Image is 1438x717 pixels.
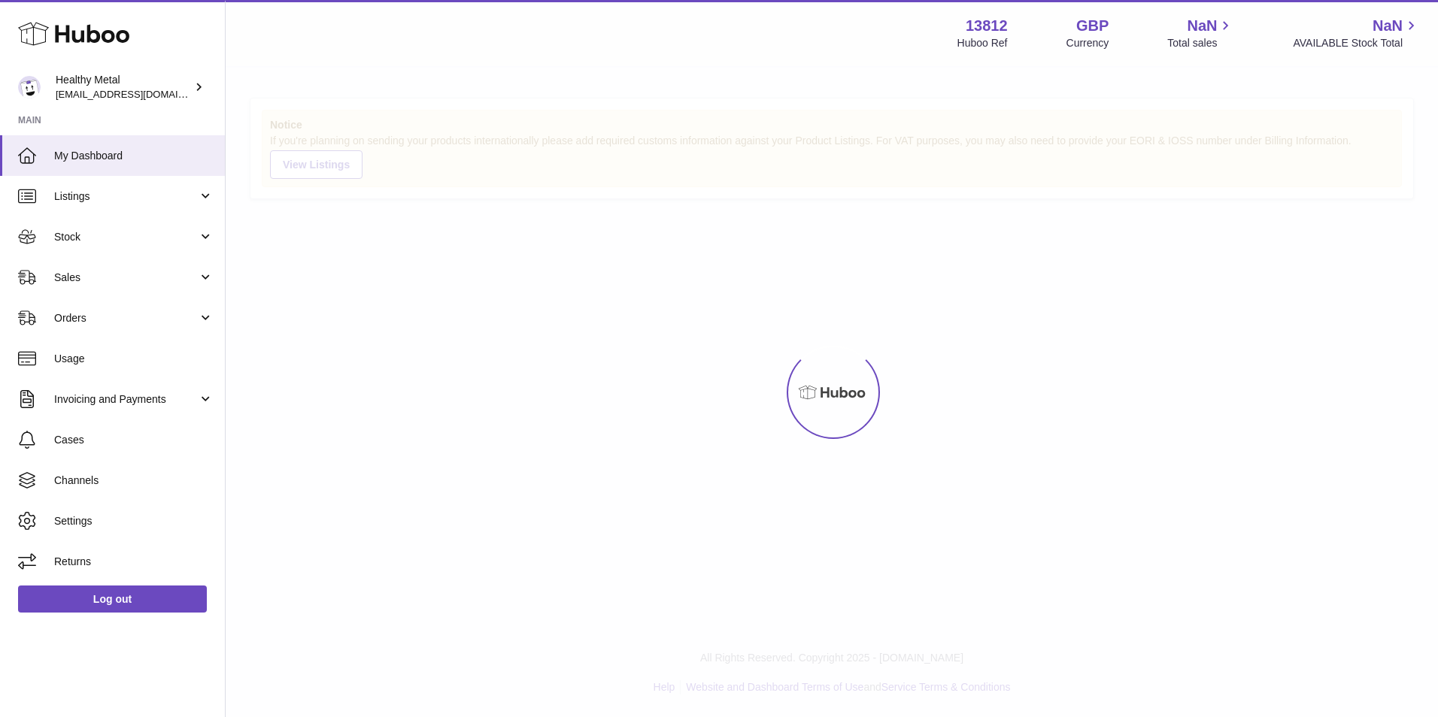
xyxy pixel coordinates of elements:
[1293,16,1420,50] a: NaN AVAILABLE Stock Total
[54,149,214,163] span: My Dashboard
[1187,16,1217,36] span: NaN
[1373,16,1403,36] span: NaN
[54,433,214,447] span: Cases
[957,36,1008,50] div: Huboo Ref
[54,473,214,488] span: Channels
[54,392,198,407] span: Invoicing and Payments
[54,555,214,569] span: Returns
[54,189,198,204] span: Listings
[18,76,41,98] img: internalAdmin-13812@internal.huboo.com
[966,16,1008,36] strong: 13812
[18,585,207,613] a: Log out
[54,352,214,366] span: Usage
[54,271,198,285] span: Sales
[56,88,221,100] span: [EMAIL_ADDRESS][DOMAIN_NAME]
[54,230,198,244] span: Stock
[54,514,214,528] span: Settings
[54,311,198,325] span: Orders
[1293,36,1420,50] span: AVAILABLE Stock Total
[1167,36,1234,50] span: Total sales
[1167,16,1234,50] a: NaN Total sales
[56,73,191,101] div: Healthy Metal
[1076,16,1109,36] strong: GBP
[1066,36,1109,50] div: Currency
